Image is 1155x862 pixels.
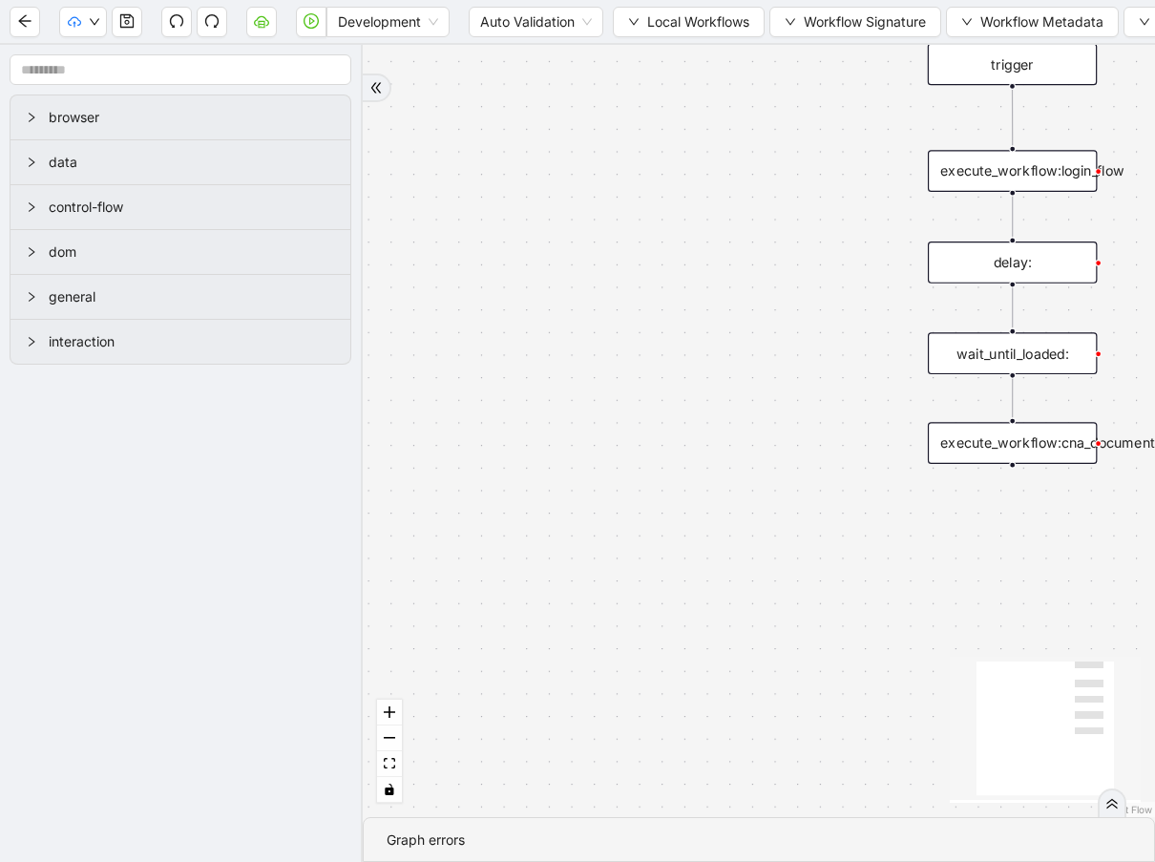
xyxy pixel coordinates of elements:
button: downWorkflow Signature [769,7,941,37]
span: browser [49,107,335,128]
span: arrow-left [17,13,32,29]
span: Development [338,8,438,36]
span: right [26,112,37,123]
a: React Flow attribution [1102,804,1152,815]
span: save [119,13,135,29]
button: save [112,7,142,37]
span: down [961,16,973,28]
div: dom [10,230,350,274]
button: downWorkflow Metadata [946,7,1119,37]
button: undo [161,7,192,37]
div: control-flow [10,185,350,229]
span: Local Workflows [647,11,749,32]
button: cloud-server [246,7,277,37]
button: fit view [377,751,402,777]
div: delay: [928,242,1097,284]
span: play-circle [304,13,319,29]
span: interaction [49,331,335,352]
span: dom [49,242,335,263]
span: right [26,291,37,303]
div: wait_until_loaded: [928,332,1097,374]
button: arrow-left [10,7,40,37]
div: execute_workflow:login_flow [928,150,1097,192]
span: Workflow Metadata [980,11,1103,32]
div: general [10,275,350,319]
div: data [10,140,350,184]
button: redo [197,7,227,37]
span: double-right [369,81,383,95]
div: execute_workflow:cna_document_pullplus-circle [928,422,1097,464]
span: right [26,157,37,168]
button: cloud-uploaddown [59,7,107,37]
span: cloud-upload [68,15,81,29]
div: trigger [928,44,1097,86]
span: down [785,16,796,28]
button: downLocal Workflows [613,7,765,37]
button: toggle interactivity [377,777,402,803]
span: data [49,152,335,173]
span: cloud-server [254,13,269,29]
div: execute_workflow:cna_document_pull [928,422,1097,464]
button: play-circle [296,7,326,37]
span: right [26,336,37,347]
div: Graph errors [387,830,1131,851]
button: zoom out [377,725,402,751]
span: right [26,246,37,258]
span: down [89,16,100,28]
span: plus-circle [998,481,1027,510]
div: browser [10,95,350,139]
span: redo [204,13,220,29]
span: double-right [1105,797,1119,810]
span: down [628,16,640,28]
span: control-flow [49,197,335,218]
span: down [1139,16,1150,28]
span: undo [169,13,184,29]
div: interaction [10,320,350,364]
span: general [49,286,335,307]
span: right [26,201,37,213]
span: Workflow Signature [804,11,926,32]
button: zoom in [377,700,402,725]
span: Auto Validation [480,8,592,36]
